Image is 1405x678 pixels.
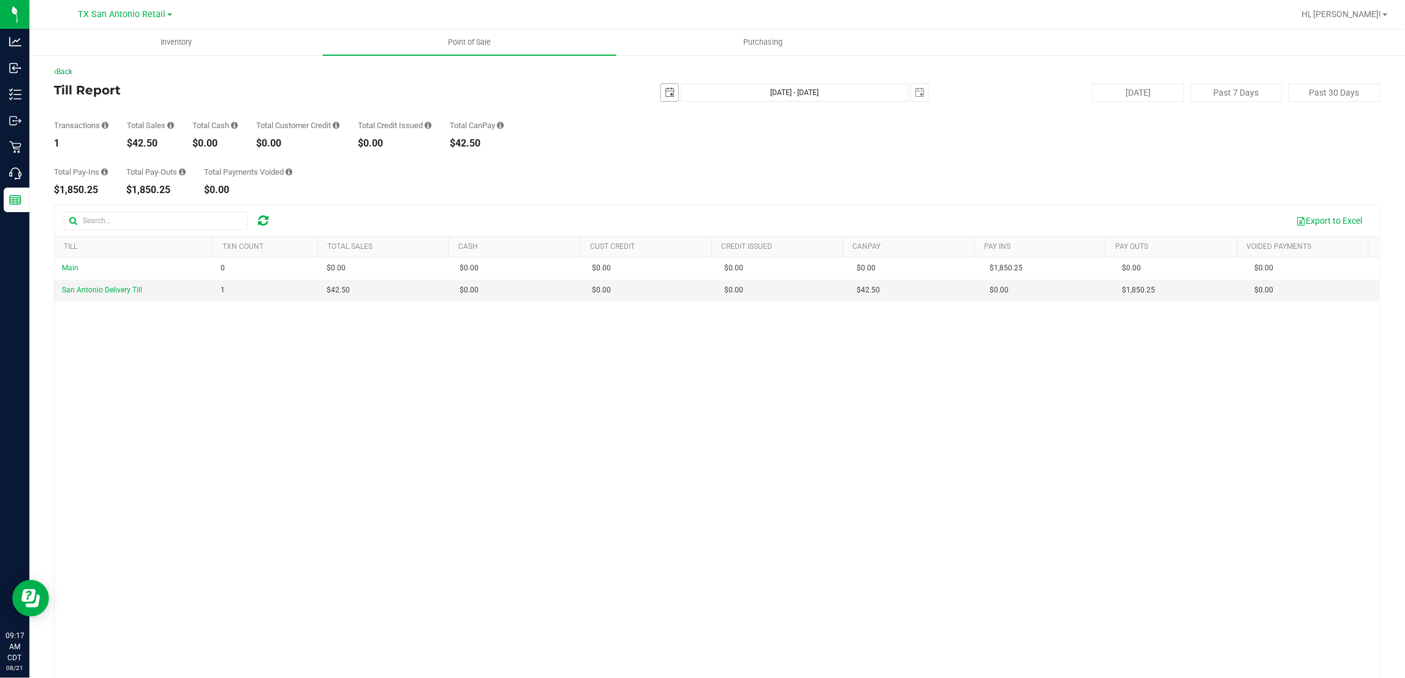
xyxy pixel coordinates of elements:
[9,167,21,180] inline-svg: Call Center
[54,67,72,76] a: Back
[54,83,496,97] h4: Till Report
[661,84,678,101] span: select
[6,663,24,672] p: 08/21
[204,168,292,176] div: Total Payments Voided
[724,262,743,274] span: $0.00
[54,185,108,195] div: $1,850.25
[204,185,292,195] div: $0.00
[450,139,504,148] div: $42.50
[256,121,339,129] div: Total Customer Credit
[78,9,166,20] span: TX San Antonio Retail
[179,168,186,176] i: Sum of all cash pay-outs removed from tills within the date range.
[167,121,174,129] i: Sum of all successful, non-voided payment transaction amounts (excluding tips and transaction fee...
[192,139,238,148] div: $0.00
[101,168,108,176] i: Sum of all cash pay-ins added to tills within the date range.
[857,262,876,274] span: $0.00
[1116,242,1149,251] a: Pay Outs
[9,141,21,153] inline-svg: Retail
[450,121,504,129] div: Total CanPay
[127,121,174,129] div: Total Sales
[1191,83,1282,102] button: Past 7 Days
[126,185,186,195] div: $1,850.25
[62,264,78,272] span: Main
[432,37,508,48] span: Point of Sale
[1255,262,1274,274] span: $0.00
[54,168,108,176] div: Total Pay-Ins
[126,168,186,176] div: Total Pay-Outs
[231,121,238,129] i: Sum of all successful, non-voided cash payment transaction amounts (excluding tips and transactio...
[222,242,263,251] a: TXN Count
[1289,210,1371,231] button: Export to Excel
[1122,262,1141,274] span: $0.00
[64,242,77,251] a: Till
[857,284,880,296] span: $42.50
[327,242,373,251] a: Total Sales
[54,121,108,129] div: Transactions
[990,284,1009,296] span: $0.00
[9,62,21,74] inline-svg: Inbound
[1289,83,1380,102] button: Past 30 Days
[54,139,108,148] div: 1
[102,121,108,129] i: Count of all successful payment transactions, possibly including voids, refunds, and cash-back fr...
[911,84,928,101] span: select
[1093,83,1184,102] button: [DATE]
[64,211,248,230] input: Search...
[592,284,611,296] span: $0.00
[984,242,1010,251] a: Pay Ins
[990,262,1023,274] span: $1,850.25
[727,37,800,48] span: Purchasing
[9,115,21,127] inline-svg: Outbound
[1302,9,1382,19] span: Hi, [PERSON_NAME]!
[327,284,350,296] span: $42.50
[286,168,292,176] i: Sum of all voided payment transaction amounts (excluding tips and transaction fees) within the da...
[1255,284,1274,296] span: $0.00
[29,29,323,55] a: Inventory
[590,242,635,251] a: Cust Credit
[853,242,881,251] a: CanPay
[221,284,225,296] span: 1
[9,36,21,48] inline-svg: Analytics
[425,121,431,129] i: Sum of all successful refund transaction amounts from purchase returns resulting in account credi...
[1247,242,1312,251] a: Voided Payments
[358,121,431,129] div: Total Credit Issued
[724,284,743,296] span: $0.00
[192,121,238,129] div: Total Cash
[62,286,142,294] span: San Antonio Delivery Till
[6,630,24,663] p: 09:17 AM CDT
[333,121,339,129] i: Sum of all successful, non-voided payment transaction amounts using account credit as the payment...
[323,29,616,55] a: Point of Sale
[127,139,174,148] div: $42.50
[9,194,21,206] inline-svg: Reports
[144,37,208,48] span: Inventory
[12,580,49,617] iframe: Resource center
[1122,284,1155,296] span: $1,850.25
[497,121,504,129] i: Sum of all successful, non-voided payment transaction amounts using CanPay (as well as manual Can...
[616,29,910,55] a: Purchasing
[721,242,772,251] a: Credit Issued
[358,139,431,148] div: $0.00
[327,262,346,274] span: $0.00
[9,88,21,101] inline-svg: Inventory
[592,262,611,274] span: $0.00
[221,262,225,274] span: 0
[460,284,479,296] span: $0.00
[459,242,479,251] a: Cash
[460,262,479,274] span: $0.00
[256,139,339,148] div: $0.00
